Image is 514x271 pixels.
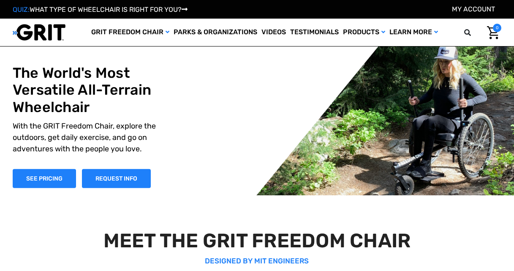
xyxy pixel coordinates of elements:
a: Shop Now [13,169,76,188]
input: Search [468,24,481,41]
img: Cart [487,26,499,39]
h1: The World's Most Versatile All-Terrain Wheelchair [13,64,156,116]
h2: MEET THE GRIT FREEDOM CHAIR [13,229,501,252]
a: Products [341,19,387,46]
a: Account [452,5,495,13]
a: Testimonials [288,19,341,46]
span: 0 [493,24,501,32]
a: GRIT Freedom Chair [89,19,171,46]
a: Parks & Organizations [171,19,259,46]
a: Videos [259,19,288,46]
p: With the GRIT Freedom Chair, explore the outdoors, get daily exercise, and go on adventures with ... [13,120,156,155]
p: DESIGNED BY MIT ENGINEERS [13,256,501,267]
a: QUIZ:WHAT TYPE OF WHEELCHAIR IS RIGHT FOR YOU? [13,5,188,14]
img: GRIT All-Terrain Wheelchair and Mobility Equipment [13,24,65,41]
span: QUIZ: [13,5,30,14]
a: Cart with 0 items [481,24,501,41]
a: Slide number 1, Request Information [82,169,151,188]
a: Learn More [387,19,440,46]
